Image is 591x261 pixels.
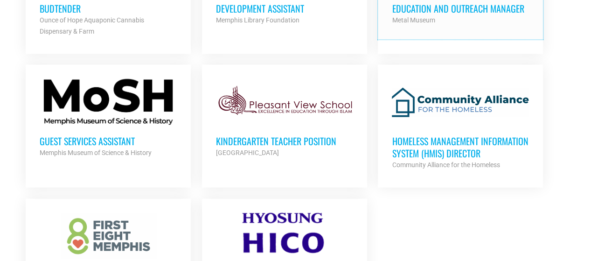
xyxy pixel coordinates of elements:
[392,135,529,159] h3: Homeless Management Information System (HMIS) Director
[216,135,353,147] h3: Kindergarten Teacher Position
[392,161,500,169] strong: Community Alliance for the Homeless
[378,65,543,184] a: Homeless Management Information System (HMIS) Director Community Alliance for the Homeless
[40,2,177,14] h3: Budtender
[392,16,435,24] strong: Metal Museum
[216,149,279,156] strong: [GEOGRAPHIC_DATA]
[40,149,152,156] strong: Memphis Museum of Science & History
[216,2,353,14] h3: Development Assistant
[40,16,144,35] strong: Ounce of Hope Aquaponic Cannabis Dispensary & Farm
[216,16,299,24] strong: Memphis Library Foundation
[26,65,191,172] a: Guest Services Assistant Memphis Museum of Science & History
[202,65,367,172] a: Kindergarten Teacher Position [GEOGRAPHIC_DATA]
[392,2,529,14] h3: Education and Outreach Manager
[40,135,177,147] h3: Guest Services Assistant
